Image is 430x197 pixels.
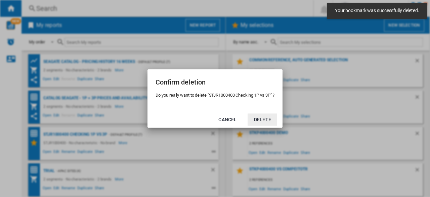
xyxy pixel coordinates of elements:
p: Do you really want to delete "STJR1000400 Checking 1P vs 3P" ? [156,92,275,98]
md-dialog: Do you really want to delete "STJR1000400 Checking 1P vs 3P" ? [147,69,283,128]
button: Cancel [213,113,242,126]
button: Delete [248,113,277,126]
h2: Confirm deletion [156,77,275,87]
span: Your bookmark was successfully deleted. [333,7,421,14]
